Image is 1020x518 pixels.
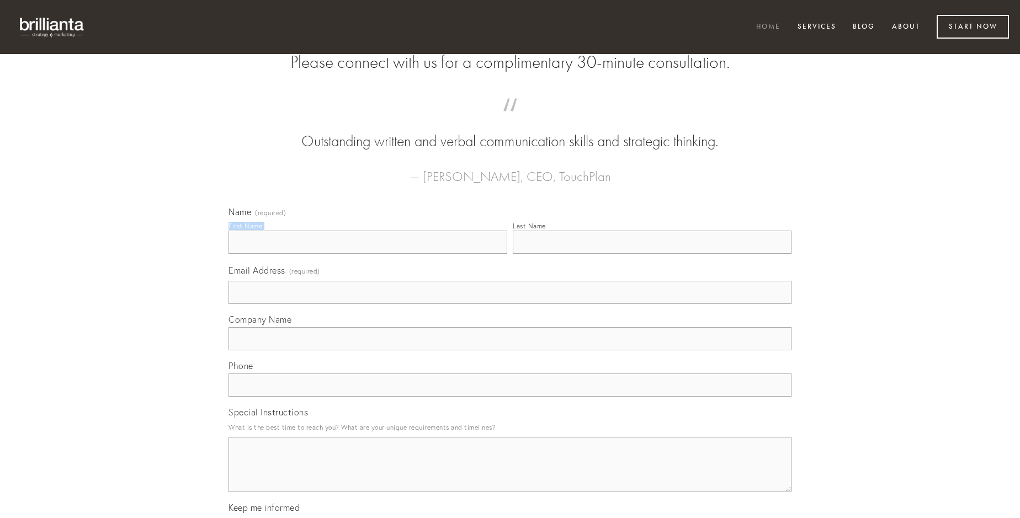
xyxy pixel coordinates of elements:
[229,360,253,371] span: Phone
[790,18,843,36] a: Services
[229,502,300,513] span: Keep me informed
[229,52,791,73] h2: Please connect with us for a complimentary 30-minute consultation.
[229,265,285,276] span: Email Address
[513,222,546,230] div: Last Name
[255,210,286,216] span: (required)
[229,314,291,325] span: Company Name
[229,222,262,230] div: First Name
[937,15,1009,39] a: Start Now
[229,206,251,217] span: Name
[229,420,791,435] p: What is the best time to reach you? What are your unique requirements and timelines?
[11,11,94,43] img: brillianta - research, strategy, marketing
[749,18,788,36] a: Home
[246,109,774,152] blockquote: Outstanding written and verbal communication skills and strategic thinking.
[229,407,308,418] span: Special Instructions
[846,18,882,36] a: Blog
[246,152,774,188] figcaption: — [PERSON_NAME], CEO, TouchPlan
[885,18,927,36] a: About
[289,264,320,279] span: (required)
[246,109,774,131] span: “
